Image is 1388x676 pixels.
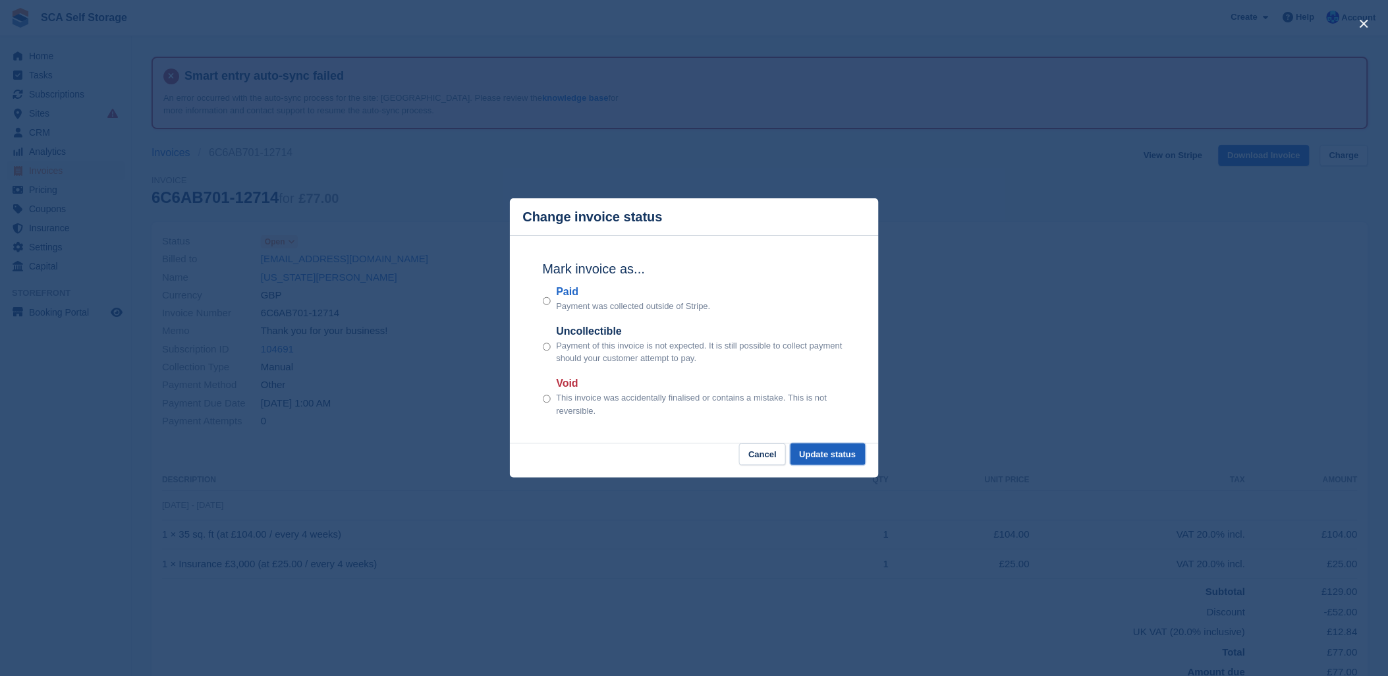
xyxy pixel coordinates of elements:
label: Paid [556,284,710,300]
button: Cancel [739,443,786,465]
label: Uncollectible [556,324,845,339]
p: This invoice was accidentally finalised or contains a mistake. This is not reversible. [556,391,845,417]
label: Void [556,376,845,391]
p: Change invoice status [523,210,663,225]
button: close [1354,13,1375,34]
h2: Mark invoice as... [543,259,846,279]
button: Update status [791,443,866,465]
p: Payment was collected outside of Stripe. [556,300,710,313]
p: Payment of this invoice is not expected. It is still possible to collect payment should your cust... [556,339,845,365]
